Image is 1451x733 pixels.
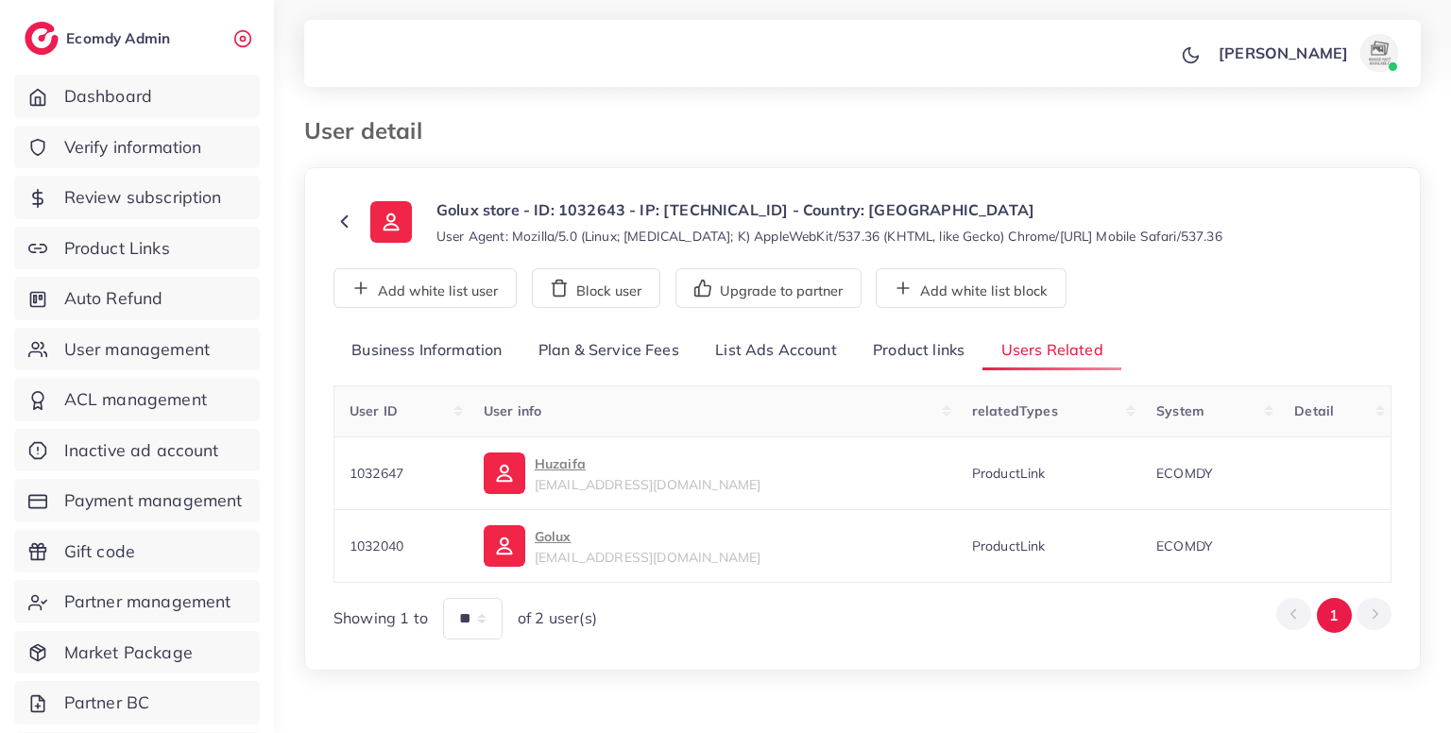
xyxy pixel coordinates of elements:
[1208,34,1406,72] a: [PERSON_NAME]avatar
[535,476,760,493] span: [EMAIL_ADDRESS][DOMAIN_NAME]
[972,402,1058,419] span: relatedTypes
[14,227,260,270] a: Product Links
[972,537,1046,554] span: ProductLink
[972,465,1046,482] span: ProductLink
[370,201,412,243] img: ic-user-info.36bf1079.svg
[436,227,1222,246] small: User Agent: Mozilla/5.0 (Linux; [MEDICAL_DATA]; K) AppleWebKit/537.36 (KHTML, like Gecko) Chrome/...
[1219,42,1348,64] p: [PERSON_NAME]
[64,488,243,513] span: Payment management
[64,640,193,665] span: Market Package
[484,402,541,419] span: User info
[14,530,260,573] a: Gift code
[14,479,260,522] a: Payment management
[1317,598,1352,633] button: Go to page 1
[855,331,982,371] a: Product links
[64,185,222,210] span: Review subscription
[1294,402,1334,419] span: Detail
[66,29,175,47] h2: Ecomdy Admin
[333,331,521,371] a: Business Information
[436,198,1222,221] p: Golux store - ID: 1032643 - IP: [TECHNICAL_ID] - Country: [GEOGRAPHIC_DATA]
[14,580,260,623] a: Partner management
[982,331,1120,371] a: Users Related
[532,268,660,308] button: Block user
[25,22,175,55] a: logoEcomdy Admin
[64,286,163,311] span: Auto Refund
[64,84,152,109] span: Dashboard
[535,525,760,548] p: Golux
[675,268,862,308] button: Upgrade to partner
[64,387,207,412] span: ACL management
[64,337,210,362] span: User management
[484,452,525,494] img: ic-user-info.36bf1079.svg
[350,402,398,419] span: User ID
[484,525,525,567] img: ic-user-info.36bf1079.svg
[333,268,517,308] button: Add white list user
[14,328,260,371] a: User management
[14,277,260,320] a: Auto Refund
[64,438,219,463] span: Inactive ad account
[535,452,760,475] p: Huzaifa
[1156,402,1204,419] span: System
[304,117,437,145] h3: User detail
[64,539,135,564] span: Gift code
[14,75,260,118] a: Dashboard
[14,429,260,472] a: Inactive ad account
[64,135,202,160] span: Verify information
[535,549,760,566] span: [EMAIL_ADDRESS][DOMAIN_NAME]
[64,589,231,614] span: Partner management
[1276,598,1391,633] ul: Pagination
[518,607,597,629] span: of 2 user(s)
[1360,34,1398,72] img: avatar
[64,236,170,261] span: Product Links
[697,331,855,371] a: List Ads Account
[876,268,1067,308] button: Add white list block
[64,690,150,715] span: Partner BC
[14,681,260,724] a: Partner BC
[1156,465,1213,482] span: ECOMDY
[14,631,260,674] a: Market Package
[484,525,942,567] a: Golux[EMAIL_ADDRESS][DOMAIN_NAME]
[25,22,59,55] img: logo
[333,607,428,629] span: Showing 1 to
[14,176,260,219] a: Review subscription
[350,537,403,554] span: 1032040
[1156,537,1213,554] span: ECOMDY
[521,331,697,371] a: Plan & Service Fees
[484,452,942,494] a: Huzaifa[EMAIL_ADDRESS][DOMAIN_NAME]
[350,465,403,482] span: 1032647
[14,378,260,421] a: ACL management
[14,126,260,169] a: Verify information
